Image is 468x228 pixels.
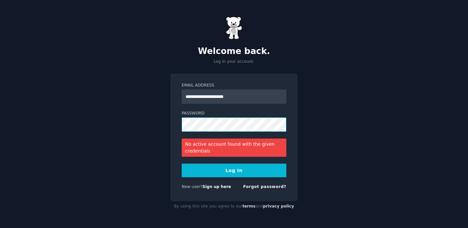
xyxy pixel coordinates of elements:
a: Forgot password? [243,184,286,189]
button: Log In [182,164,286,177]
a: privacy policy [263,204,294,208]
div: No active account found with the given credentials [182,139,286,157]
p: Log in your account. [170,59,298,65]
a: Sign up here [202,184,231,189]
h2: Welcome back. [170,46,298,57]
a: terms [242,204,255,208]
span: New user? [182,184,202,189]
div: By using this site you agree to our and [170,201,298,212]
label: Email Address [182,83,286,88]
img: Gummy Bear [226,17,242,39]
label: Password [182,111,286,116]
